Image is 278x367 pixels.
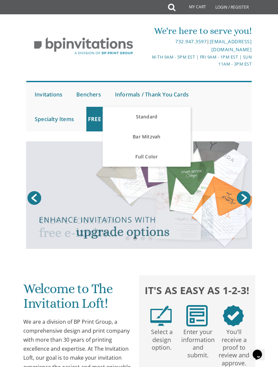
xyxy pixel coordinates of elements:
a: FREE e-Invites [86,107,127,131]
a: Specialty Items [33,107,76,131]
img: BP Invitation Loft [26,32,141,60]
iframe: chat widget [250,340,271,360]
a: Benchers [75,82,103,107]
a: [EMAIL_ADDRESS][DOMAIN_NAME] [210,38,252,53]
p: You'll receive a proof to review and approve. [217,326,251,367]
a: Next [235,190,252,206]
a: Bar Mitzvah [103,127,190,147]
p: Enter your information and submit. [181,326,215,359]
h2: It's as easy as 1-2-3! [143,284,251,297]
a: Prev [26,190,43,206]
div: M-Th 9am - 5pm EST | Fri 9am - 1pm EST | Sun 11am - 3pm EST [139,54,252,68]
img: step3.png [223,305,244,326]
div: We're here to serve you! [139,24,252,38]
h1: Welcome to The Invitation Loft! [23,281,132,316]
a: Full Color [103,147,190,167]
a: Standard [103,107,190,127]
a: 732.947.3597 [175,38,207,45]
img: step1.png [150,305,172,326]
a: Informals / Thank You Cards [113,82,190,107]
div: | [139,38,252,54]
img: step2.png [186,305,208,326]
a: Invitations [33,82,64,107]
p: Select a design option. [145,326,179,351]
a: My Cart [175,1,211,14]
